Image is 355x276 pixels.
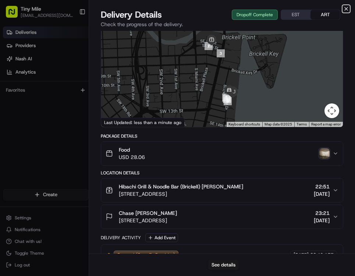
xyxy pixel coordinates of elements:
button: EST [281,10,310,20]
button: Add Event [145,233,178,242]
span: API Documentation [70,107,118,114]
span: Map data ©2025 [265,122,292,126]
span: USD 28.06 [119,153,145,161]
input: Clear [19,47,121,55]
img: 1736555255976-a54dd68f-1ca7-489b-9aae-adbdc363a1c4 [7,70,21,84]
button: FoodUSD 28.06photo_proof_of_delivery image [101,142,343,165]
div: 3 [217,49,225,57]
span: Chase [PERSON_NAME] [119,209,177,217]
a: 📗Knowledge Base [4,104,59,117]
span: 22:46 ART [310,252,334,258]
a: Powered byPylon [52,124,89,130]
span: [DATE] [314,190,330,198]
span: Knowledge Base [15,107,56,114]
a: Terms (opens in new tab) [297,122,307,126]
div: 📗 [7,107,13,113]
span: 22:51 [314,183,330,190]
button: Keyboard shortcuts [228,122,260,127]
button: Start new chat [125,72,134,81]
div: Location Details [101,170,343,176]
span: [STREET_ADDRESS] [119,217,177,224]
span: Hibachi Grill & Noodle Bar (Brickell) [PERSON_NAME] [119,183,243,190]
div: Start new chat [25,70,121,78]
span: 23:21 [314,209,330,217]
span: Food [119,146,145,153]
a: 💻API Documentation [59,104,121,117]
p: Welcome 👋 [7,29,134,41]
div: 6 [224,97,232,105]
div: 2 [205,42,213,50]
span: [STREET_ADDRESS] [119,190,243,198]
span: [DATE] [294,252,309,258]
button: See details [208,260,239,270]
div: Last Updated: less than a minute ago [101,118,185,127]
button: ART [310,10,340,20]
span: [DATE] [314,217,330,224]
a: Open this area in Google Maps (opens a new window) [103,117,127,127]
button: Hibachi Grill & Noodle Bar (Brickell) [PERSON_NAME][STREET_ADDRESS]22:51[DATE] [101,178,343,202]
div: Delivery Activity [101,235,141,241]
img: Google [103,117,127,127]
div: Package Details [101,133,343,139]
span: Created (Sent To Provider) [117,252,175,258]
div: We're available if you need us! [25,78,93,84]
p: Check the progress of the delivery. [101,21,343,28]
button: Chase [PERSON_NAME][STREET_ADDRESS]23:21[DATE] [101,205,343,229]
button: Map camera controls [324,103,339,118]
span: Pylon [73,125,89,130]
img: Nash [7,7,22,22]
a: Report a map error [311,122,341,126]
img: photo_proof_of_delivery image [319,148,330,159]
div: 💻 [62,107,68,113]
span: Delivery Details [101,9,162,21]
